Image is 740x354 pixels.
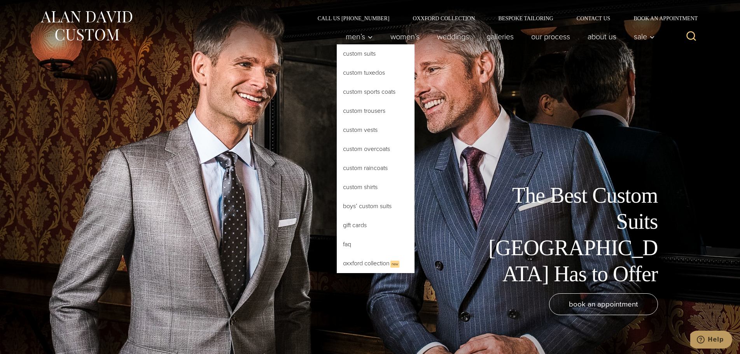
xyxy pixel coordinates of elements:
[337,235,415,254] a: FAQ
[337,197,415,216] a: Boys’ Custom Suits
[549,293,658,315] a: book an appointment
[337,82,415,101] a: Custom Sports Coats
[306,16,401,21] a: Call Us [PHONE_NUMBER]
[625,29,659,44] button: Child menu of Sale
[337,102,415,120] a: Custom Trousers
[486,16,565,21] a: Bespoke Tailoring
[428,29,478,44] a: weddings
[522,29,579,44] a: Our Process
[401,16,486,21] a: Oxxford Collection
[337,159,415,177] a: Custom Raincoats
[337,44,415,63] a: Custom Suits
[337,178,415,196] a: Custom Shirts
[337,63,415,82] a: Custom Tuxedos
[337,254,415,273] a: Oxxford CollectionNew
[337,121,415,139] a: Custom Vests
[682,27,701,46] button: View Search Form
[337,216,415,235] a: Gift Cards
[381,29,428,44] a: Women’s
[337,140,415,158] a: Custom Overcoats
[40,9,133,43] img: Alan David Custom
[483,182,658,287] h1: The Best Custom Suits [GEOGRAPHIC_DATA] Has to Offer
[569,298,638,310] span: book an appointment
[690,331,732,350] iframe: Opens a widget where you can chat to one of our agents
[579,29,625,44] a: About Us
[478,29,522,44] a: Galleries
[565,16,622,21] a: Contact Us
[337,29,381,44] button: Men’s sub menu toggle
[337,29,659,44] nav: Primary Navigation
[306,16,701,21] nav: Secondary Navigation
[622,16,700,21] a: Book an Appointment
[390,261,399,268] span: New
